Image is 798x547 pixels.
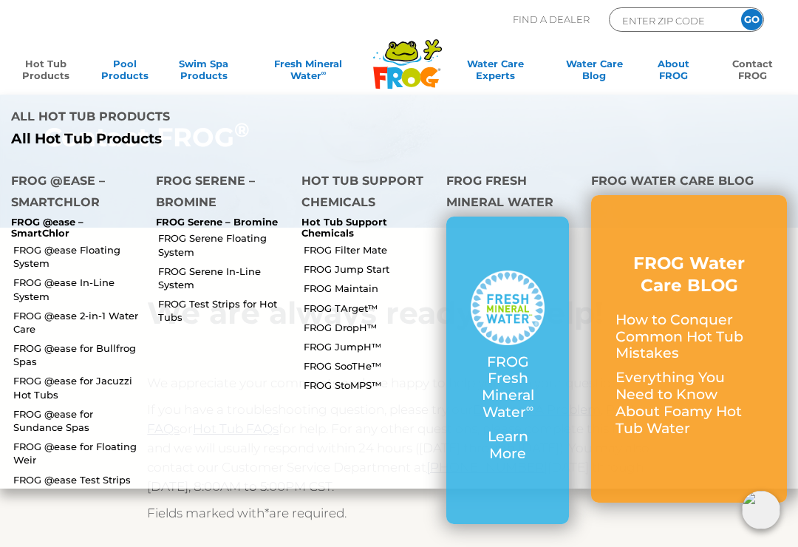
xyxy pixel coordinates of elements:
[156,217,279,228] p: FROG Serene – Bromine
[13,276,145,302] a: FROG @ease In-Line System
[11,217,134,239] p: FROG @ease – SmartChlor
[471,271,545,469] a: FROG Fresh Mineral Water∞ Learn More
[304,378,435,392] a: FROG StoMPS™
[304,262,435,276] a: FROG Jump Start
[741,9,763,30] input: GO
[615,312,763,362] p: How to Conquer Common Hot Tub Mistakes
[158,231,290,258] a: FROG Serene Floating System
[446,170,569,217] h4: FROG Fresh Mineral Water
[13,440,145,466] a: FROG @ease for Floating Weir
[513,7,590,32] p: Find A Dealer
[94,58,155,87] a: PoolProducts
[11,170,134,217] h4: FROG @ease – SmartChlor
[742,491,780,529] img: openIcon
[173,58,234,87] a: Swim SpaProducts
[158,297,290,324] a: FROG Test Strips for Hot Tubs
[13,309,145,336] a: FROG @ease 2-in-1 Water Care
[445,58,546,87] a: Water CareExperts
[15,58,76,87] a: Hot TubProducts
[621,12,720,29] input: Zip Code Form
[252,58,364,87] a: Fresh MineralWater∞
[643,58,704,87] a: AboutFROG
[158,265,290,291] a: FROG Serene In-Line System
[301,170,424,217] h4: Hot Tub Support Chemicals
[13,374,145,401] a: FROG @ease for Jacuzzi Hot Tubs
[11,106,388,131] h4: All Hot Tub Products
[13,342,145,368] a: FROG @ease for Bullfrog Spas
[301,216,387,239] a: Hot Tub Support Chemicals
[615,253,763,444] a: FROG Water Care BLOG How to Conquer Common Hot Tub Mistakes Everything You Need to Know About Foa...
[471,354,545,421] p: FROG Fresh Mineral Water
[564,58,625,87] a: Water CareBlog
[471,429,545,463] p: Learn More
[615,370,763,437] p: Everything You Need to Know About Foamy Hot Tub Water
[304,321,435,334] a: FROG DropH™
[11,131,388,148] a: All Hot Tub Products
[615,253,763,297] h3: FROG Water Care BLOG
[13,407,145,434] a: FROG @ease for Sundance Spas
[304,243,435,256] a: FROG Filter Mate
[304,359,435,373] a: FROG SooTHe™
[304,340,435,353] a: FROG JumpH™
[156,170,279,217] h4: FROG Serene – Bromine
[526,401,533,415] sup: ∞
[591,170,787,195] h4: FROG Water Care Blog
[304,302,435,315] a: FROG TArget™
[722,58,783,87] a: ContactFROG
[321,69,327,77] sup: ∞
[13,243,145,270] a: FROG @ease Floating System
[147,503,650,523] p: Fields marked with are required.
[13,473,145,486] a: FROG @ease Test Strips
[304,282,435,295] a: FROG Maintain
